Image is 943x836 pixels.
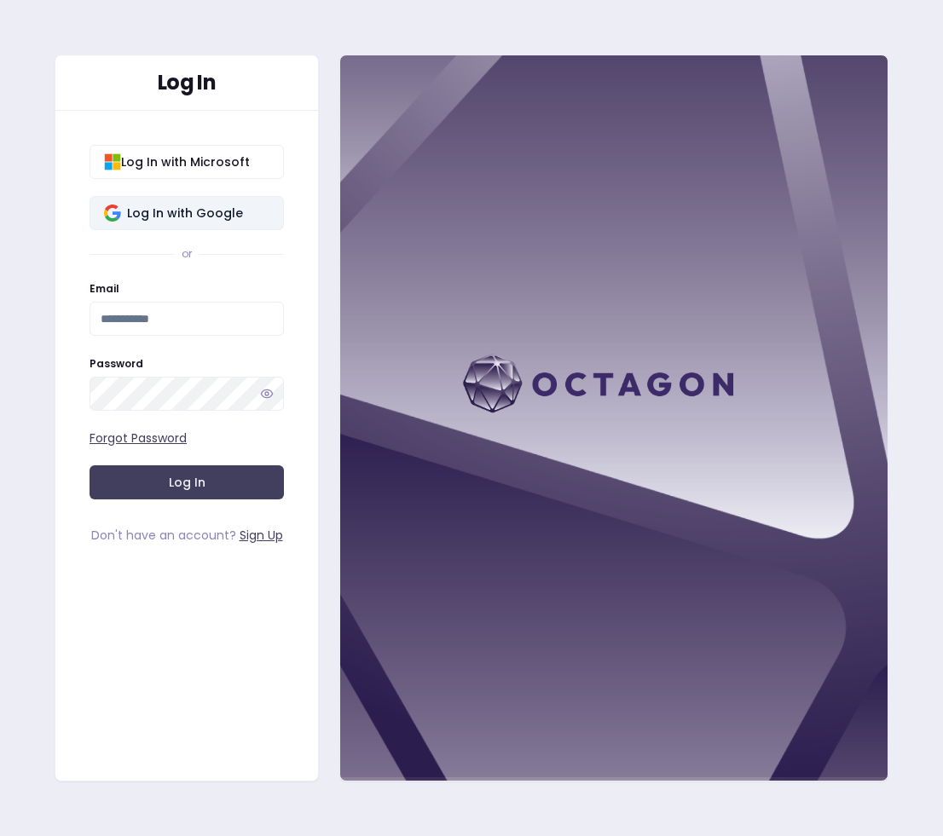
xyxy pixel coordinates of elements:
[90,281,119,296] label: Email
[182,247,192,261] div: or
[101,205,269,222] span: Log In with Google
[90,430,187,447] a: Forgot Password
[169,474,205,491] span: Log In
[90,527,284,544] div: Don't have an account?
[90,72,284,93] div: Log In
[90,356,143,371] label: Password
[101,153,269,170] span: Log In with Microsoft
[90,145,284,179] button: Log In with Microsoft
[240,527,283,544] a: Sign Up
[90,196,284,230] button: Log In with Google
[90,465,284,499] button: Log In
